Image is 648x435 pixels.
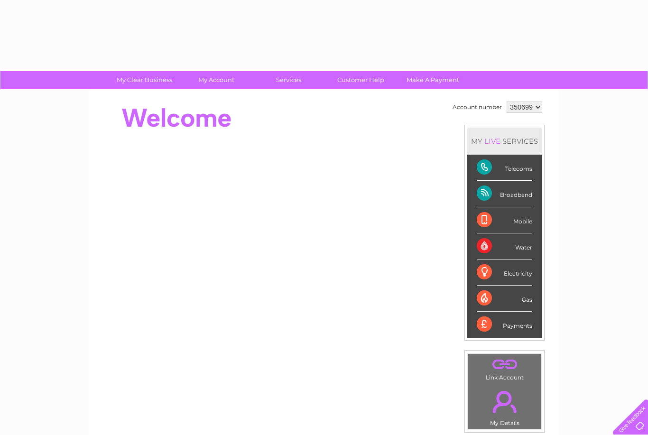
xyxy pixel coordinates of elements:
[477,207,532,233] div: Mobile
[394,71,472,89] a: Make A Payment
[477,259,532,286] div: Electricity
[468,353,541,383] td: Link Account
[105,71,184,89] a: My Clear Business
[477,181,532,207] div: Broadband
[177,71,256,89] a: My Account
[467,128,542,155] div: MY SERVICES
[482,137,502,146] div: LIVE
[477,155,532,181] div: Telecoms
[322,71,400,89] a: Customer Help
[450,99,504,115] td: Account number
[477,312,532,337] div: Payments
[477,286,532,312] div: Gas
[468,383,541,429] td: My Details
[471,356,538,373] a: .
[250,71,328,89] a: Services
[477,233,532,259] div: Water
[471,385,538,418] a: .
